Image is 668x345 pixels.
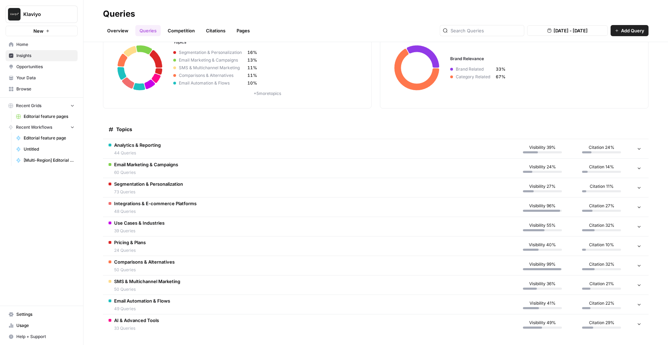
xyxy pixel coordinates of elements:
[33,27,43,34] span: New
[16,124,52,130] span: Recent Workflows
[16,53,74,59] span: Insights
[496,66,506,72] span: 33%
[247,80,257,86] span: 10%
[114,150,161,156] span: 44 Queries
[529,164,556,170] span: Visibility 24%
[529,222,556,228] span: Visibility 55%
[529,281,556,287] span: Visibility 36%
[621,27,644,34] span: Add Query
[247,72,257,79] span: 11%
[6,61,78,72] a: Opportunities
[6,6,78,23] button: Workspace: Klaviyo
[114,239,146,246] span: Pricing & Plans
[114,228,165,234] span: 39 Queries
[114,247,146,254] span: 24 Queries
[24,135,74,141] span: Editorial feature page
[450,56,638,62] h3: Brand Relevance
[114,267,175,273] span: 50 Queries
[176,49,247,56] span: Segmentation & Personalization
[114,169,178,176] span: 60 Queries
[529,242,556,248] span: Visibility 40%
[247,65,257,71] span: 11%
[232,25,254,36] a: Pages
[103,25,133,36] a: Overview
[114,189,183,195] span: 73 Queries
[16,41,74,48] span: Home
[114,208,197,215] span: 48 Queries
[114,258,175,265] span: Comparisons & Alternatives
[589,261,614,267] span: Citation 32%
[16,334,74,340] span: Help + Support
[496,74,506,80] span: 67%
[589,144,614,151] span: Citation 24%
[611,25,649,36] button: Add Query
[202,25,230,36] a: Citations
[451,27,521,34] input: Search Queries
[589,164,614,170] span: Citation 14%
[589,281,614,287] span: Citation 21%
[527,25,608,36] button: [DATE] - [DATE]
[6,331,78,342] button: Help + Support
[589,203,614,209] span: Citation 27%
[589,242,614,248] span: Citation 10%
[116,126,132,133] span: Topics
[247,57,257,63] span: 13%
[6,26,78,36] button: New
[176,57,247,63] span: Email Marketing & Campaigns
[176,65,247,71] span: SMS & Multichannel Marketing
[114,278,180,285] span: SMS & Multichannel Marketing
[114,219,165,226] span: Use Cases & Industries
[6,122,78,133] button: Recent Workflows
[6,101,78,111] button: Recent Grids
[554,27,588,34] span: [DATE] - [DATE]
[114,200,197,207] span: Integrations & E-commerce Platforms
[16,86,74,92] span: Browse
[176,72,247,79] span: Comparisons & Alternatives
[13,133,78,144] a: Editorial feature page
[6,309,78,320] a: Settings
[114,161,178,168] span: Email Marketing & Campaigns
[529,261,556,267] span: Visibility 99%
[589,320,614,326] span: Citation 29%
[13,155,78,166] a: [Multi-Region] Editorial feature page
[16,75,74,81] span: Your Data
[529,203,556,209] span: Visibility 96%
[6,50,78,61] a: Insights
[24,146,74,152] span: Untitled
[176,80,247,86] span: Email Automation & Flows
[114,306,170,312] span: 49 Queries
[114,142,161,149] span: Analytics & Reporting
[6,83,78,95] a: Browse
[114,325,159,331] span: 33 Queries
[529,183,556,190] span: Visibility 27%
[590,183,614,190] span: Citation 11%
[114,297,170,304] span: Email Automation & Flows
[589,222,614,228] span: Citation 32%
[114,286,180,292] span: 50 Queries
[453,74,496,80] span: Category Related
[173,90,361,97] p: + 5 more topics
[8,8,21,21] img: Klaviyo Logo
[13,144,78,155] a: Untitled
[16,103,41,109] span: Recent Grids
[16,64,74,70] span: Opportunities
[529,144,556,151] span: Visibility 39%
[23,11,65,18] span: Klaviyo
[13,111,78,122] a: Editorial feature pages
[114,180,183,187] span: Segmentation & Personalization
[6,320,78,331] a: Usage
[6,39,78,50] a: Home
[24,113,74,120] span: Editorial feature pages
[164,25,199,36] a: Competition
[114,317,159,324] span: AI & Advanced Tools
[16,322,74,329] span: Usage
[530,300,556,306] span: Visibility 41%
[589,300,614,306] span: Citation 22%
[24,157,74,163] span: [Multi-Region] Editorial feature page
[16,311,74,318] span: Settings
[135,25,161,36] a: Queries
[453,66,496,72] span: Brand Related
[6,72,78,83] a: Your Data
[103,8,135,19] div: Queries
[173,39,361,45] h3: Topics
